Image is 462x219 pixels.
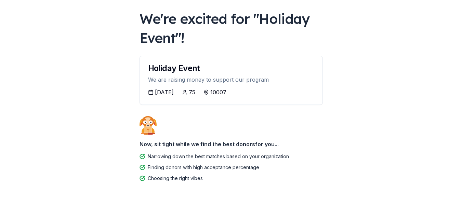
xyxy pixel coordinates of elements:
[148,152,289,161] div: Narrowing down the best matches based on your organization
[210,88,226,96] div: 10007
[140,9,323,47] div: We're excited for " Holiday Event "!
[148,64,314,72] div: Holiday Event
[189,88,195,96] div: 75
[140,137,323,151] div: Now, sit tight while we find the best donors for you...
[148,163,259,172] div: Finding donors with high acceptance percentage
[148,174,203,182] div: Choosing the right vibes
[148,75,314,84] div: We are raising money to support our program
[140,116,157,134] img: Dog waiting patiently
[155,88,174,96] div: [DATE]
